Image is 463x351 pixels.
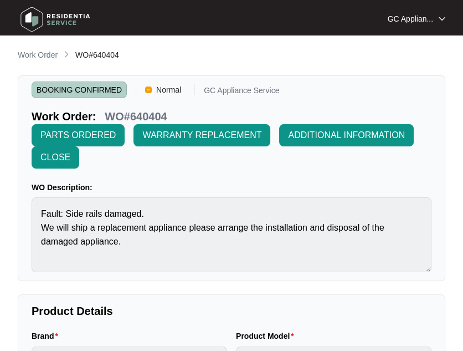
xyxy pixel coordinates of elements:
[32,303,431,319] p: Product Details
[32,82,127,98] span: BOOKING CONFIRMED
[388,13,434,24] p: GC Applian...
[105,109,167,124] p: WO#640404
[279,124,414,146] button: ADDITIONAL INFORMATION
[204,87,279,98] p: GC Appliance Service
[152,82,186,98] span: Normal
[32,197,431,272] textarea: Fault: Side rails damaged. We will ship a replacement appliance please arrange the installation a...
[288,129,405,142] span: ADDITIONAL INFORMATION
[62,50,71,59] img: chevron-right
[133,124,270,146] button: WARRANTY REPLACEMENT
[145,87,152,93] img: Vercel Logo
[75,50,119,59] span: WO#640404
[17,3,94,36] img: residentia service logo
[142,129,261,142] span: WARRANTY REPLACEMENT
[32,146,79,169] button: CLOSE
[32,182,431,193] p: WO Description:
[32,124,125,146] button: PARTS ORDERED
[18,49,58,60] p: Work Order
[32,109,96,124] p: Work Order:
[236,330,299,342] label: Product Model
[40,129,116,142] span: PARTS ORDERED
[16,49,60,62] a: Work Order
[32,330,63,342] label: Brand
[40,151,70,164] span: CLOSE
[439,16,445,22] img: dropdown arrow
